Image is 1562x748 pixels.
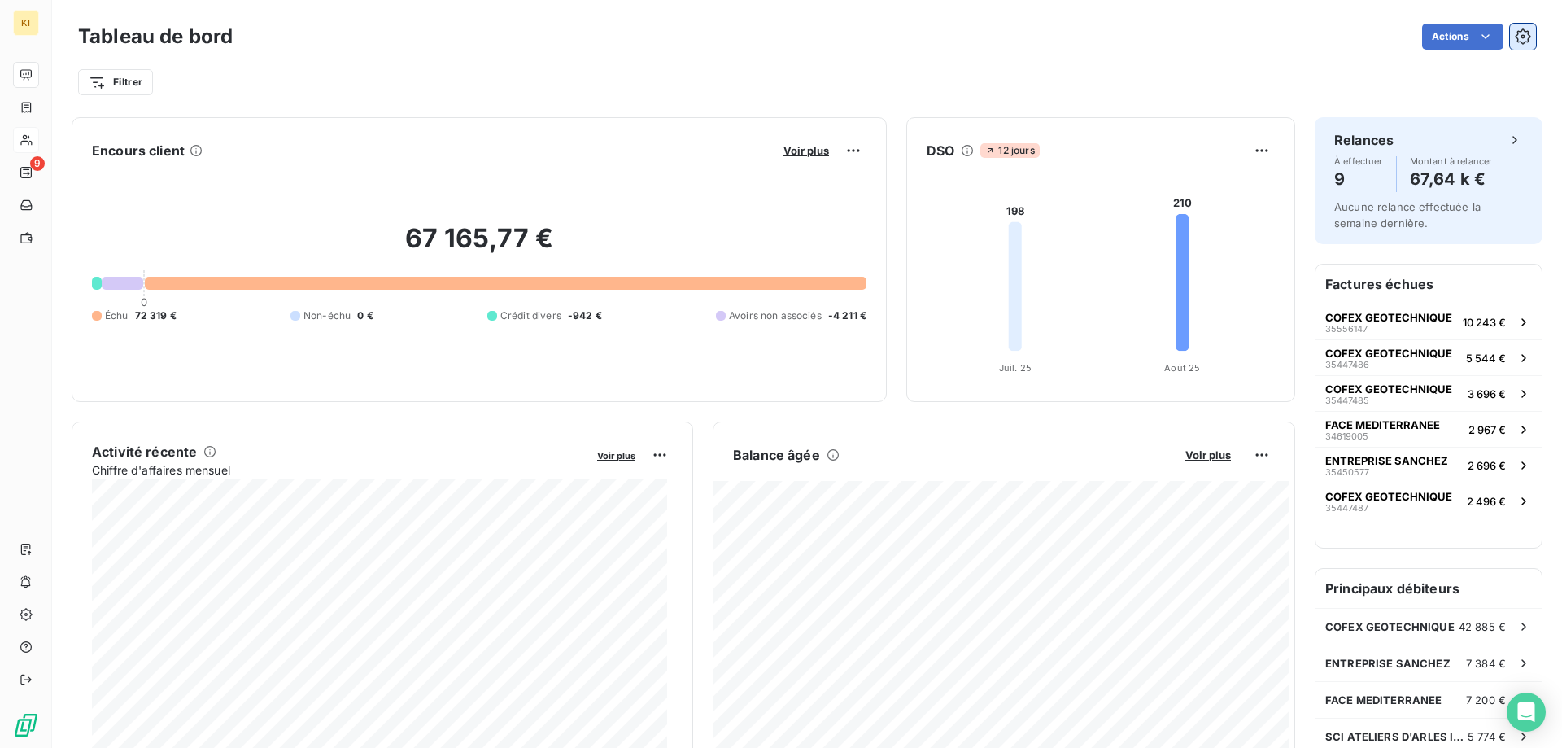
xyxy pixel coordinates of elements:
[1315,375,1542,411] button: COFEX GEOTECHNIQUE354474853 696 €
[927,141,954,160] h6: DSO
[13,712,39,738] img: Logo LeanPay
[1315,411,1542,447] button: FACE MEDITERRANEE346190052 967 €
[1325,311,1452,324] span: COFEX GEOTECHNIQUE
[105,308,129,323] span: Échu
[78,69,153,95] button: Filtrer
[1334,156,1383,166] span: À effectuer
[1466,657,1506,670] span: 7 384 €
[141,295,147,308] span: 0
[1325,657,1451,670] span: ENTREPRISE SANCHEZ
[1466,693,1506,706] span: 7 200 €
[1325,347,1452,360] span: COFEX GEOTECHNIQUE
[1334,130,1394,150] h6: Relances
[1315,265,1542,304] h6: Factures échues
[1315,569,1542,608] h6: Principaux débiteurs
[1507,693,1546,732] div: Open Intercom Messenger
[1468,423,1506,436] span: 2 967 €
[1325,467,1369,477] span: 35450577
[1185,448,1231,461] span: Voir plus
[13,10,39,36] div: KI
[1459,620,1506,633] span: 42 885 €
[1468,459,1506,472] span: 2 696 €
[92,461,586,479] span: Chiffre d'affaires mensuel
[1325,454,1448,467] span: ENTREPRISE SANCHEZ
[1468,730,1506,743] span: 5 774 €
[729,308,822,323] span: Avoirs non associés
[13,160,38,186] a: 9
[78,22,233,51] h3: Tableau de bord
[92,141,185,160] h6: Encours client
[1315,483,1542,518] button: COFEX GEOTECHNIQUE354474872 496 €
[828,308,866,323] span: -4 211 €
[1315,447,1542,483] button: ENTREPRISE SANCHEZ354505772 696 €
[303,308,351,323] span: Non-échu
[92,442,197,461] h6: Activité récente
[357,308,373,323] span: 0 €
[783,144,829,157] span: Voir plus
[92,222,866,271] h2: 67 165,77 €
[1325,503,1368,513] span: 35447487
[1325,360,1369,370] span: 35447486
[597,450,635,461] span: Voir plus
[1315,339,1542,375] button: COFEX GEOTECHNIQUE354474865 544 €
[1325,620,1455,633] span: COFEX GEOTECHNIQUE
[999,362,1032,374] tspan: Juil. 25
[733,445,820,465] h6: Balance âgée
[1422,24,1503,50] button: Actions
[1325,324,1368,334] span: 35556147
[1325,396,1369,405] span: 35447485
[1164,362,1200,374] tspan: Août 25
[592,448,640,462] button: Voir plus
[1315,304,1542,339] button: COFEX GEOTECHNIQUE3555614710 243 €
[1334,200,1481,230] span: Aucune relance effectuée la semaine dernière.
[1410,166,1493,192] h4: 67,64 k €
[779,143,834,158] button: Voir plus
[1325,693,1442,706] span: FACE MEDITERRANEE
[1466,352,1506,365] span: 5 544 €
[30,156,45,171] span: 9
[1325,383,1452,396] span: COFEX GEOTECHNIQUE
[500,308,561,323] span: Crédit divers
[568,308,602,323] span: -942 €
[1325,418,1440,431] span: FACE MEDITERRANEE
[1325,431,1368,441] span: 34619005
[1325,490,1452,503] span: COFEX GEOTECHNIQUE
[1463,316,1506,329] span: 10 243 €
[1180,448,1236,462] button: Voir plus
[1334,166,1383,192] h4: 9
[135,308,177,323] span: 72 319 €
[1325,730,1468,743] span: SCI ATELIERS D'ARLES IMMOBILIER
[1468,387,1506,400] span: 3 696 €
[1467,495,1506,508] span: 2 496 €
[1410,156,1493,166] span: Montant à relancer
[980,143,1039,158] span: 12 jours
